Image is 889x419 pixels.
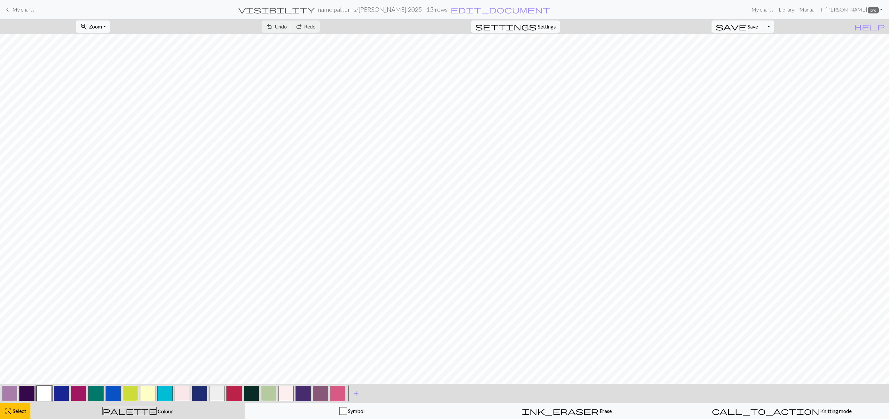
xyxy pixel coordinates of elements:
button: Save [712,20,762,33]
span: ink_eraser [522,407,599,415]
i: Settings [475,23,537,30]
a: Hi[PERSON_NAME] pro [818,3,885,16]
span: help [854,22,885,31]
span: highlight_alt [4,407,12,415]
span: My charts [12,6,35,12]
span: visibility [238,5,315,14]
span: Colour [157,408,173,414]
button: SettingsSettings [471,20,560,33]
span: Zoom [89,23,102,29]
span: edit_document [451,5,550,14]
span: settings [475,22,537,31]
span: Erase [599,408,612,414]
span: add [352,389,360,398]
button: Colour [30,403,245,419]
a: Manual [797,3,818,16]
button: Knitting mode [674,403,889,419]
span: Select [12,408,26,414]
a: My charts [749,3,776,16]
span: zoom_in [80,22,88,31]
a: My charts [4,4,35,15]
span: call_to_action [712,407,819,415]
span: save [716,22,746,31]
button: Symbol [245,403,460,419]
span: Knitting mode [819,408,852,414]
span: palette [103,407,156,415]
span: pro [868,7,879,13]
span: Symbol [347,408,365,414]
span: Settings [538,23,556,30]
h2: name patterns / [PERSON_NAME] 2025 - 15 rows [318,6,448,13]
button: Erase [460,403,674,419]
span: Save [748,23,758,29]
span: keyboard_arrow_left [4,5,12,14]
a: Library [776,3,797,16]
button: Zoom [76,20,110,33]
